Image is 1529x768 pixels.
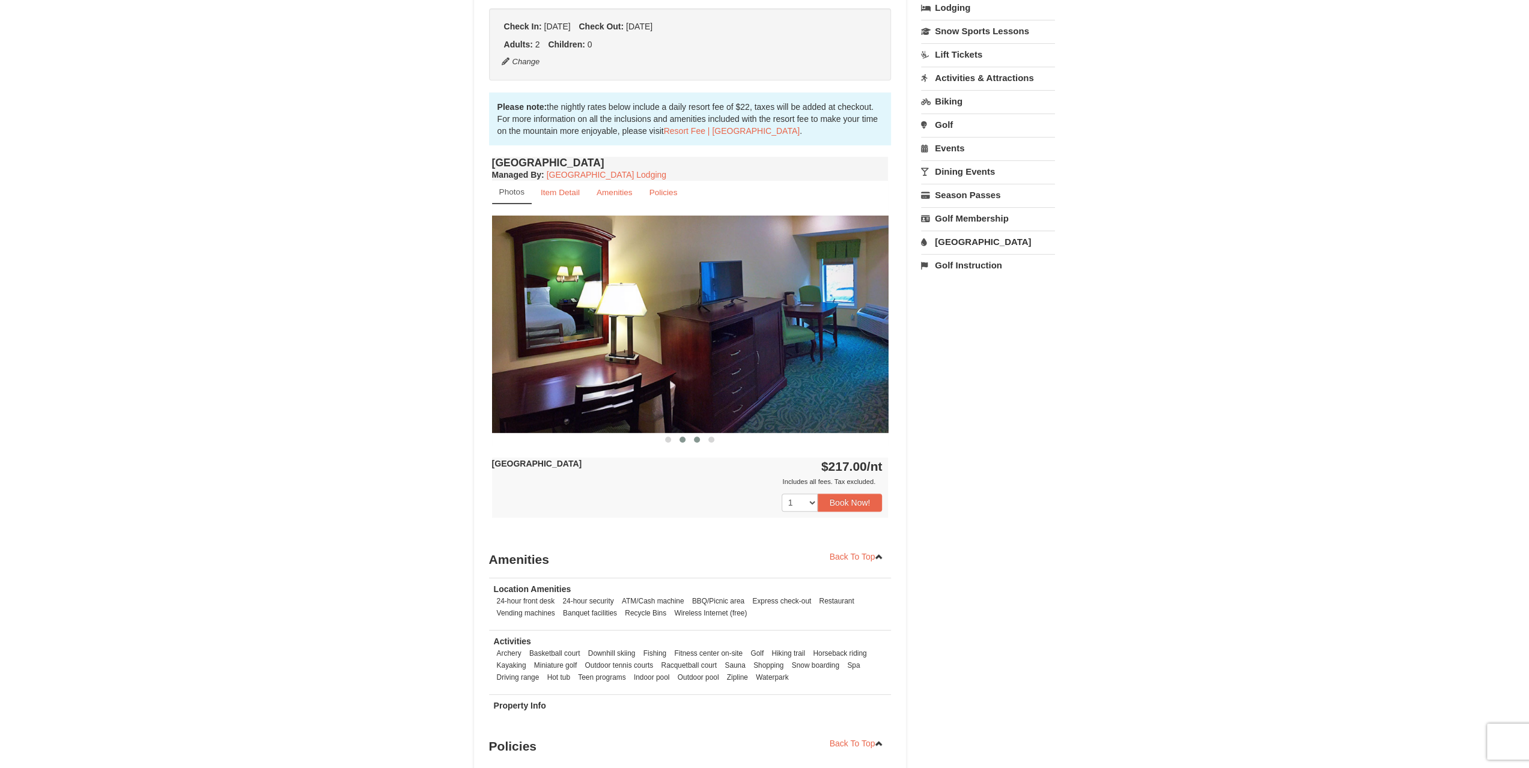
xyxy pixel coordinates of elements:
a: Back To Top [822,548,892,566]
strong: Property Info [494,701,546,710]
a: Dining Events [921,160,1055,183]
h4: [GEOGRAPHIC_DATA] [492,157,889,169]
span: Managed By [492,170,541,180]
a: Back To Top [822,734,892,752]
small: Policies [649,188,677,197]
li: Teen programs [575,671,628,683]
li: Basketball court [526,647,583,659]
li: Outdoor tennis courts [582,659,656,671]
li: Wireless Internet (free) [671,607,750,619]
li: Downhill skiing [585,647,639,659]
strong: : [492,170,544,180]
a: Resort Fee | [GEOGRAPHIC_DATA] [664,126,800,136]
strong: Location Amenities [494,584,571,594]
a: Photos [492,181,532,204]
li: Racquetball court [658,659,720,671]
li: Waterpark [753,671,791,683]
div: the nightly rates below include a daily resort fee of $22, taxes will be added at checkout. For m... [489,92,892,145]
li: Hot tub [544,671,573,683]
strong: Check In: [504,22,542,31]
li: Zipline [724,671,751,683]
strong: Please note: [497,102,547,112]
li: Vending machines [494,607,558,619]
li: Restaurant [816,595,857,607]
a: Lift Tickets [921,43,1055,65]
li: Horseback riding [810,647,869,659]
li: Sauna [722,659,748,671]
small: Item Detail [541,188,580,197]
span: 2 [535,40,540,49]
a: Biking [921,90,1055,112]
strong: [GEOGRAPHIC_DATA] [492,459,582,468]
li: Fishing [640,647,669,659]
small: Photos [499,187,524,196]
li: Express check-out [749,595,814,607]
a: Golf Membership [921,207,1055,229]
img: 18876286-39-50e6e3c6.jpg [492,216,889,432]
strong: Adults: [504,40,533,49]
li: Driving range [494,671,543,683]
li: Fitness center on-site [671,647,746,659]
a: Season Passes [921,184,1055,206]
a: [GEOGRAPHIC_DATA] [921,231,1055,253]
li: Shopping [750,659,786,671]
li: Recycle Bins [622,607,669,619]
small: Amenities [597,188,633,197]
li: ATM/Cash machine [619,595,687,607]
h3: Policies [489,734,892,758]
li: 24-hour front desk [494,595,558,607]
li: Miniature golf [531,659,580,671]
li: Indoor pool [631,671,673,683]
a: [GEOGRAPHIC_DATA] Lodging [547,170,666,180]
li: Golf [747,647,767,659]
span: [DATE] [626,22,652,31]
strong: $217.00 [821,459,883,473]
li: Kayaking [494,659,529,671]
strong: Check Out: [579,22,624,31]
li: BBQ/Picnic area [689,595,747,607]
span: [DATE] [544,22,570,31]
button: Book Now! [818,494,883,512]
li: Snow boarding [789,659,842,671]
a: Item Detail [533,181,588,204]
li: Banquet facilities [560,607,620,619]
strong: Activities [494,636,531,646]
li: 24-hour security [559,595,616,607]
a: Events [921,137,1055,159]
button: Change [501,55,541,68]
a: Golf Instruction [921,254,1055,276]
a: Snow Sports Lessons [921,20,1055,42]
h3: Amenities [489,548,892,572]
li: Outdoor pool [675,671,722,683]
div: Includes all fees. Tax excluded. [492,476,883,488]
li: Archery [494,647,524,659]
a: Golf [921,113,1055,136]
a: Policies [641,181,685,204]
span: /nt [867,459,883,473]
li: Spa [844,659,863,671]
a: Amenities [589,181,640,204]
li: Hiking trail [768,647,808,659]
strong: Children: [548,40,585,49]
span: 0 [588,40,592,49]
a: Activities & Attractions [921,67,1055,89]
